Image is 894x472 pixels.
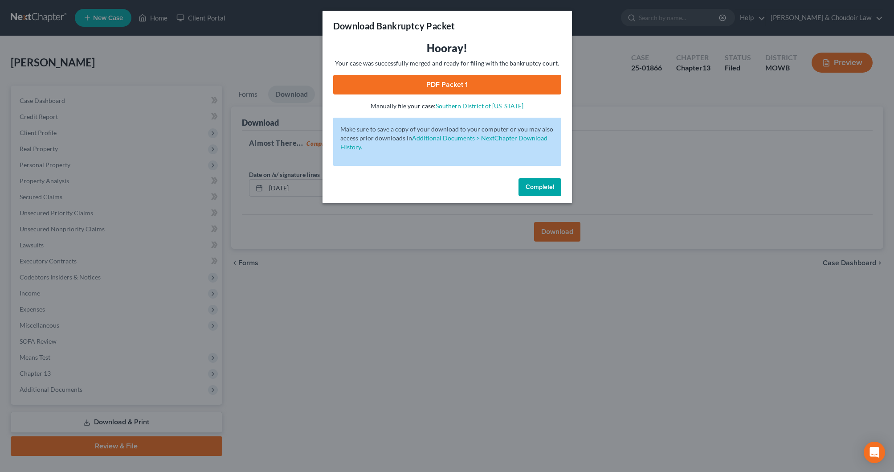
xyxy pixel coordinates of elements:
[333,59,561,68] p: Your case was successfully merged and ready for filing with the bankruptcy court.
[333,41,561,55] h3: Hooray!
[436,102,523,110] a: Southern District of [US_STATE]
[340,125,554,152] p: Make sure to save a copy of your download to your computer or you may also access prior downloads in
[333,20,455,32] h3: Download Bankruptcy Packet
[864,442,885,463] div: Open Intercom Messenger
[526,183,554,191] span: Complete!
[333,102,561,111] p: Manually file your case:
[333,75,561,94] a: PDF Packet 1
[518,178,561,196] button: Complete!
[340,134,547,151] a: Additional Documents > NextChapter Download History.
